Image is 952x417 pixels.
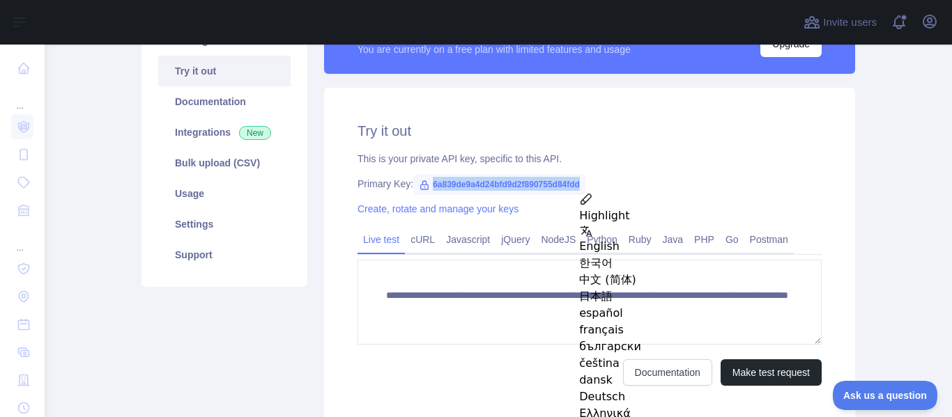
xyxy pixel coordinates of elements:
div: 한국어 [579,255,765,272]
span: New [239,126,271,140]
a: Support [158,239,291,270]
div: Highlight [579,207,765,224]
a: Bulk upload (CSV) [158,148,291,178]
a: Try it out [158,56,291,86]
span: 6a839de9a4d24bfd9d2f890755d84fdd [413,174,585,195]
a: jQuery [496,228,535,251]
span: Invite users [823,15,877,31]
div: español [579,305,765,322]
h2: Try it out [358,121,822,141]
a: Javascript [440,228,496,251]
div: čeština [579,355,765,372]
button: Make test request [721,359,822,386]
div: français [579,322,765,338]
button: Invite users [801,11,880,33]
div: You are currently on a free plan with limited features and usage [358,42,631,56]
a: Integrations New [158,117,291,148]
div: dansk [579,372,765,388]
div: 中文 (简体) [579,272,765,288]
div: English [579,238,765,255]
a: Settings [158,209,291,239]
a: cURL [405,228,440,251]
div: 日本語 [579,288,765,305]
div: ... [11,226,33,253]
div: This is your private API key, specific to this API. [358,152,822,166]
div: български [579,338,765,355]
a: Live test [358,228,405,251]
a: Documentation [158,86,291,117]
div: ... [11,84,33,111]
iframe: Toggle Customer Support [833,381,938,410]
a: Postman [744,228,794,251]
a: Create, rotate and manage your keys [358,203,519,214]
a: Usage [158,178,291,209]
div: Primary Key: [358,177,822,191]
div: Deutsch [579,388,765,405]
a: NodeJS [535,228,581,251]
